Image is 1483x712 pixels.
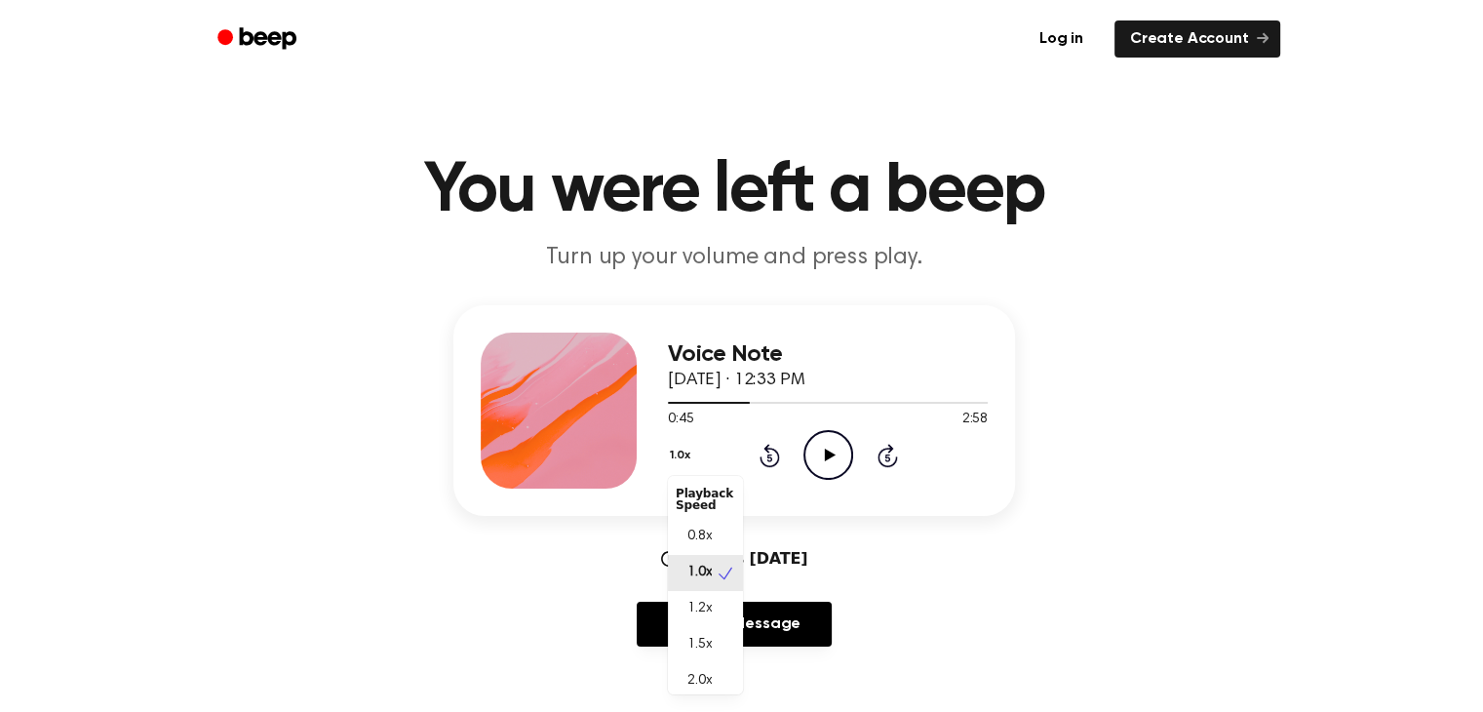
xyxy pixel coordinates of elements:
span: 1.2x [687,599,712,619]
div: Playback Speed [668,480,743,519]
span: 1.5x [687,635,712,655]
span: 1.0x [687,563,712,583]
button: 1.0x [668,439,697,472]
span: 0.8x [687,527,712,547]
span: 2.0x [687,671,712,692]
div: 1.0x [668,476,743,694]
